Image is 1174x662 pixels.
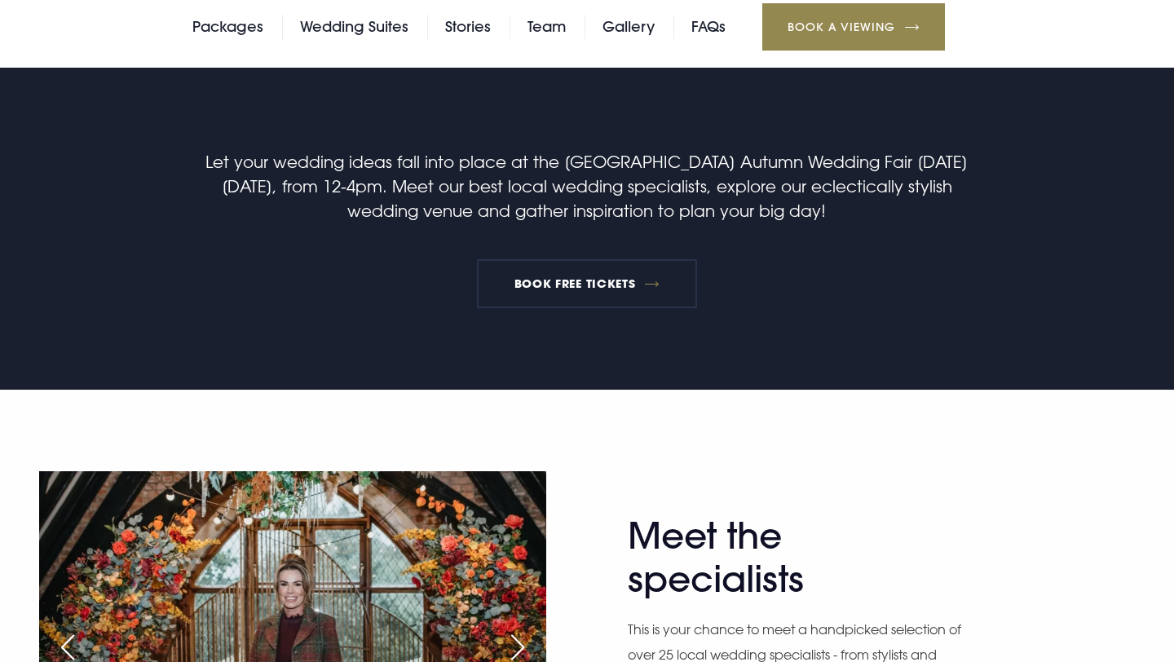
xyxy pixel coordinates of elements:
[527,15,566,39] a: Team
[300,15,408,39] a: Wedding Suites
[691,15,726,39] a: FAQs
[762,3,945,51] a: Book a Viewing
[628,514,946,601] h2: Meet the specialists
[199,149,975,223] p: Let your wedding ideas fall into place at the [GEOGRAPHIC_DATA] Autumn Wedding Fair [DATE][DATE],...
[192,15,263,39] a: Packages
[602,15,655,39] a: Gallery
[445,15,491,39] a: Stories
[477,259,697,308] a: BOOK FREE TICKETS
